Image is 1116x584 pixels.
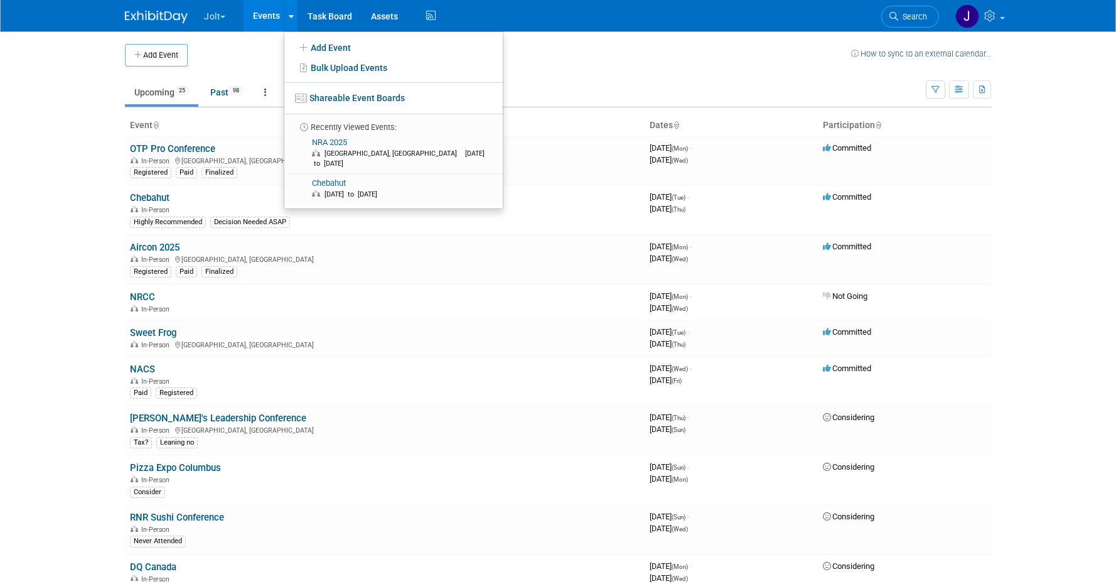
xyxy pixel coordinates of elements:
span: [DATE] [650,524,688,533]
span: Committed [823,192,871,202]
span: (Tue) [672,194,685,201]
span: [DATE] [650,364,692,373]
span: (Mon) [672,293,688,300]
span: [GEOGRAPHIC_DATA], [GEOGRAPHIC_DATA] [325,149,463,158]
span: - [690,143,692,153]
img: In-Person Event [131,341,138,347]
div: Registered [130,266,171,278]
span: In-Person [141,341,173,349]
img: Jeff Eltringham [955,4,979,28]
span: [DATE] [650,512,689,521]
span: Committed [823,364,871,373]
span: (Thu) [672,414,685,421]
span: [DATE] [650,204,685,214]
span: Committed [823,143,871,153]
span: (Wed) [672,157,688,164]
div: [GEOGRAPHIC_DATA], [GEOGRAPHIC_DATA] [130,339,640,349]
li: Recently Viewed Events: [284,114,503,133]
span: 98 [229,86,243,95]
span: [DATE] to [DATE] [325,190,384,198]
a: Sort by Event Name [153,120,159,130]
span: (Thu) [672,206,685,213]
a: NRA 2025 [GEOGRAPHIC_DATA], [GEOGRAPHIC_DATA] [DATE] to [DATE] [288,133,498,173]
span: [DATE] [650,462,689,472]
div: [GEOGRAPHIC_DATA], [GEOGRAPHIC_DATA] [130,424,640,435]
span: Search [898,12,927,21]
div: Registered [156,387,197,399]
span: (Mon) [672,563,688,570]
span: (Wed) [672,365,688,372]
span: (Sun) [672,514,685,521]
span: Considering [823,413,874,422]
a: Aircon 2025 [130,242,180,253]
div: Decision Needed ASAP [210,217,290,228]
span: In-Person [141,575,173,583]
div: Consider [130,487,165,498]
th: Event [125,115,645,136]
span: [DATE] [650,327,689,337]
span: [DATE] [650,155,688,165]
a: How to sync to an external calendar... [851,49,991,58]
button: Add Event [125,44,188,67]
span: - [687,413,689,422]
div: Leaning no [156,437,198,448]
span: Considering [823,462,874,472]
img: In-Person Event [131,575,138,581]
span: In-Person [141,377,173,386]
span: [DATE] [650,573,688,583]
span: - [690,242,692,251]
a: Search [881,6,939,28]
a: Past98 [201,80,252,104]
span: In-Person [141,157,173,165]
span: [DATE] [650,291,692,301]
div: Highly Recommended [130,217,206,228]
img: In-Person Event [131,305,138,311]
span: - [687,327,689,337]
span: In-Person [141,206,173,214]
span: [DATE] [650,376,682,385]
div: Never Attended [130,536,186,547]
span: [DATE] [650,254,688,263]
a: Sort by Start Date [673,120,679,130]
a: Sort by Participation Type [875,120,881,130]
span: - [687,192,689,202]
span: (Sun) [672,464,685,471]
span: [DATE] [650,474,688,484]
a: [PERSON_NAME]'s Leadership Conference [130,413,306,424]
span: [DATE] [650,561,692,571]
th: Dates [645,115,818,136]
a: Upcoming25 [125,80,198,104]
span: - [687,462,689,472]
span: Committed [823,242,871,251]
span: - [690,291,692,301]
div: Finalized [201,167,237,178]
a: Add Event [284,36,503,58]
span: In-Person [141,476,173,484]
a: NRCC [130,291,155,303]
span: (Wed) [672,305,688,312]
a: Shareable Event Boards [284,87,503,109]
th: Participation [818,115,991,136]
span: (Thu) [672,341,685,348]
span: (Mon) [672,244,688,251]
span: [DATE] [650,143,692,153]
div: Paid [130,387,151,399]
span: (Fri) [672,377,682,384]
span: Committed [823,327,871,337]
span: Not Going [823,291,867,301]
img: ExhibitDay [125,11,188,23]
div: Registered [130,167,171,178]
img: In-Person Event [131,377,138,384]
span: [DATE] [650,192,689,202]
a: NACS [130,364,155,375]
span: (Wed) [672,575,688,582]
span: 25 [175,86,189,95]
span: (Mon) [672,476,688,483]
span: [DATE] [650,413,689,422]
a: Bulk Upload Events [284,58,503,78]
span: In-Person [141,256,173,264]
span: [DATE] to [DATE] [312,149,485,168]
img: In-Person Event [131,256,138,262]
span: In-Person [141,426,173,435]
img: In-Person Event [131,426,138,433]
